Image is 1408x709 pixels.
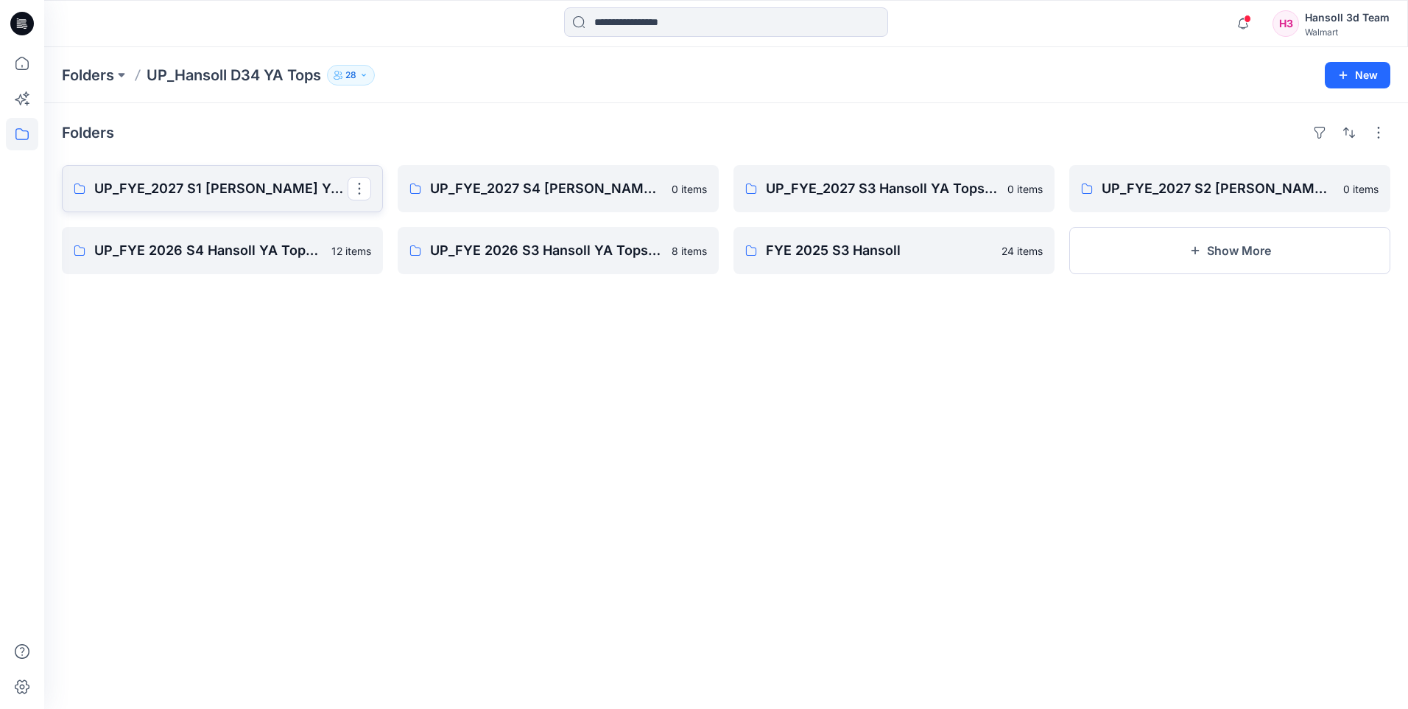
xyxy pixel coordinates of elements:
a: UP_FYE_2027 S1 [PERSON_NAME] YA Tops and Dresses [62,165,383,212]
a: FYE 2025 S3 Hansoll24 items [733,227,1055,274]
button: 28 [327,65,375,85]
div: Walmart [1305,27,1390,38]
p: 12 items [331,243,371,259]
p: UP_FYE 2026 S4 Hansoll YA Tops and Dresses [94,240,323,261]
p: UP_FYE_2027 S4 [PERSON_NAME] YA Tops and Dresses [430,178,663,199]
a: UP_FYE 2026 S4 Hansoll YA Tops and Dresses12 items [62,227,383,274]
p: UP_FYE_2027 S2 [PERSON_NAME] YA Tops and Dresses [1102,178,1334,199]
p: FYE 2025 S3 Hansoll [766,240,993,261]
p: 0 items [1343,181,1379,197]
a: UP_FYE 2026 S3 Hansoll YA Tops and Dresses8 items [398,227,719,274]
p: 0 items [672,181,707,197]
a: Folders [62,65,114,85]
button: Show More [1069,227,1390,274]
p: UP_FYE_2027 S3 Hansoll YA Tops and Dresses [766,178,999,199]
h4: Folders [62,124,114,142]
p: UP_FYE 2026 S3 Hansoll YA Tops and Dresses [430,240,663,261]
div: H3 [1273,10,1299,37]
a: UP_FYE_2027 S4 [PERSON_NAME] YA Tops and Dresses0 items [398,165,719,212]
p: UP_FYE_2027 S1 [PERSON_NAME] YA Tops and Dresses [94,178,348,199]
p: 24 items [1002,243,1043,259]
a: UP_FYE_2027 S3 Hansoll YA Tops and Dresses0 items [733,165,1055,212]
p: 28 [345,67,356,83]
a: UP_FYE_2027 S2 [PERSON_NAME] YA Tops and Dresses0 items [1069,165,1390,212]
button: New [1325,62,1390,88]
p: UP_Hansoll D34 YA Tops [147,65,321,85]
p: 0 items [1007,181,1043,197]
p: 8 items [672,243,707,259]
div: Hansoll 3d Team [1305,9,1390,27]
